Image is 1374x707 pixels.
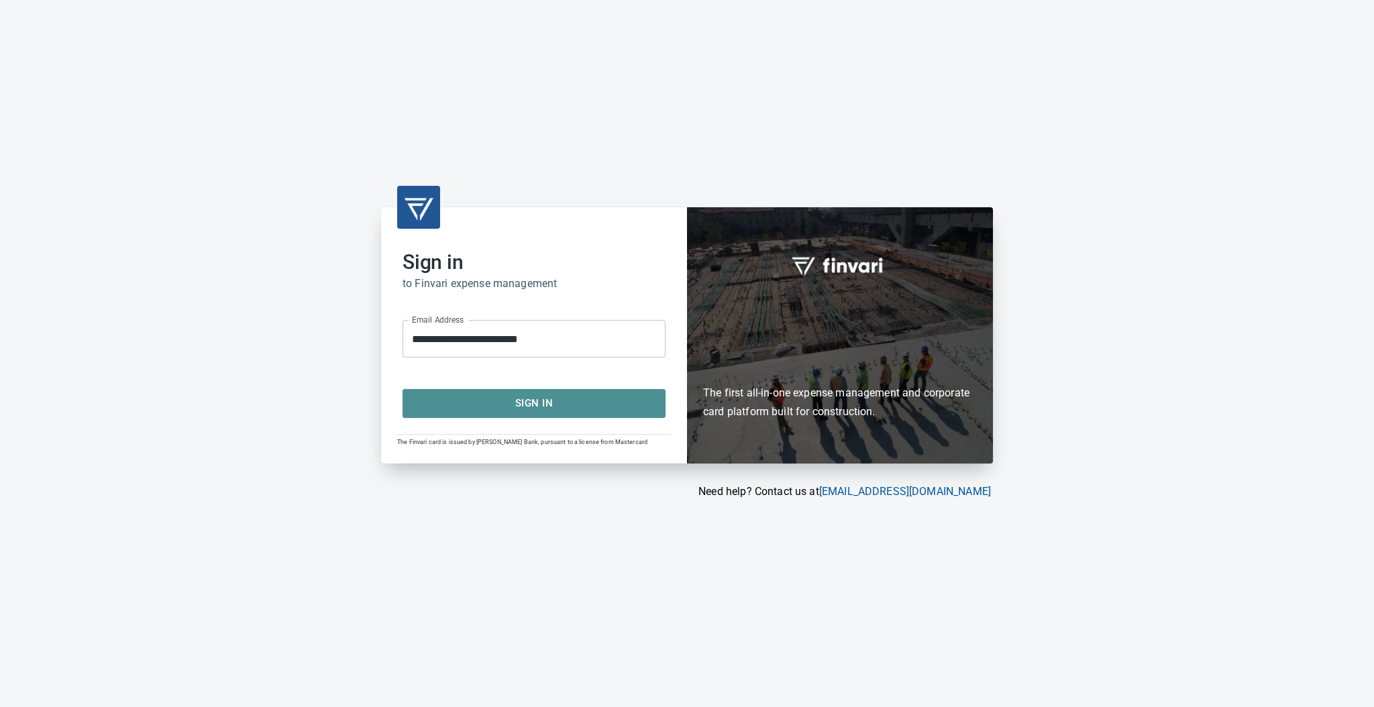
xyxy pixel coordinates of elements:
img: fullword_logo_white.png [790,250,890,280]
button: Sign In [403,389,666,417]
span: Sign In [417,394,651,412]
h6: The first all-in-one expense management and corporate card platform built for construction. [703,306,977,421]
p: Need help? Contact us at [381,484,991,500]
h2: Sign in [403,250,666,274]
span: The Finvari card is issued by [PERSON_NAME] Bank, pursuant to a license from Mastercard [397,439,647,445]
a: [EMAIL_ADDRESS][DOMAIN_NAME] [819,485,991,498]
img: transparent_logo.png [403,191,435,223]
div: Finvari [687,207,993,463]
h6: to Finvari expense management [403,274,666,293]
